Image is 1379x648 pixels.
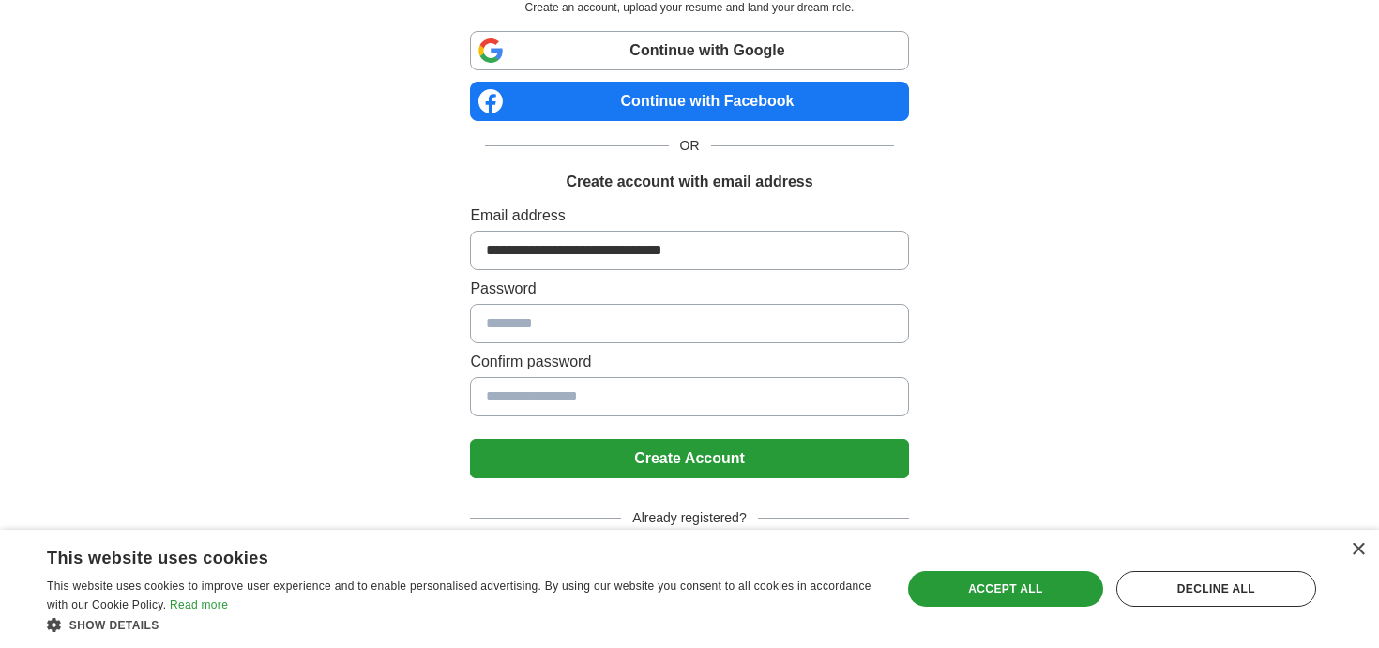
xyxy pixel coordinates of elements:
[1116,571,1316,607] div: Decline all
[470,204,908,227] label: Email address
[170,598,228,611] a: Read more, opens a new window
[566,171,812,193] h1: Create account with email address
[470,82,908,121] a: Continue with Facebook
[1351,543,1365,557] div: Close
[470,278,908,300] label: Password
[69,619,159,632] span: Show details
[621,508,757,528] span: Already registered?
[669,136,711,156] span: OR
[47,580,871,611] span: This website uses cookies to improve user experience and to enable personalised advertising. By u...
[47,541,829,569] div: This website uses cookies
[470,351,908,373] label: Confirm password
[470,439,908,478] button: Create Account
[47,615,876,634] div: Show details
[908,571,1103,607] div: Accept all
[470,31,908,70] a: Continue with Google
